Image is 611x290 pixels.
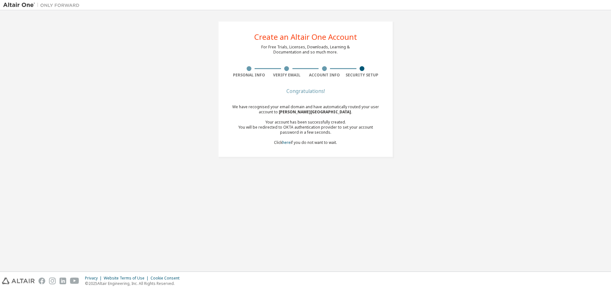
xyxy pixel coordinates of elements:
[39,278,45,284] img: facebook.svg
[230,89,381,93] div: Congratulations!
[60,278,66,284] img: linkedin.svg
[305,73,343,78] div: Account Info
[49,278,56,284] img: instagram.svg
[2,278,35,284] img: altair_logo.svg
[85,276,104,281] div: Privacy
[261,45,350,55] div: For Free Trials, Licenses, Downloads, Learning & Documentation and so much more.
[85,281,183,286] p: © 2025 Altair Engineering, Inc. All Rights Reserved.
[230,73,268,78] div: Personal Info
[279,109,352,115] span: [PERSON_NAME][GEOGRAPHIC_DATA] .
[282,140,291,145] a: here
[3,2,83,8] img: Altair One
[151,276,183,281] div: Cookie Consent
[70,278,79,284] img: youtube.svg
[104,276,151,281] div: Website Terms of Use
[230,125,381,135] div: You will be redirected to OKTA authentication provider to set your account password in a few seco...
[343,73,381,78] div: Security Setup
[268,73,306,78] div: Verify Email
[254,33,357,41] div: Create an Altair One Account
[230,120,381,125] div: Your account has been successfully created.
[230,104,381,145] div: We have recognised your email domain and have automatically routed your user account to Click if ...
